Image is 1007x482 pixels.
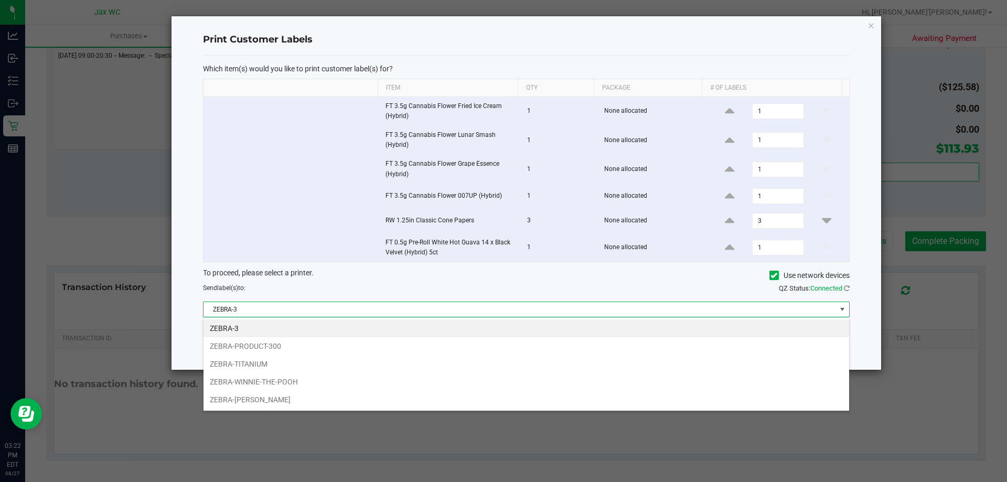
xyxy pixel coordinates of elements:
td: FT 3.5g Cannabis Flower Grape Essence (Hybrid) [379,155,521,184]
span: QZ Status: [779,284,850,292]
th: # of labels [702,79,842,97]
td: None allocated [598,233,708,262]
td: FT 3.5g Cannabis Flower Fried Ice Cream (Hybrid) [379,97,521,126]
li: ZEBRA-PRODUCT-300 [203,337,849,355]
span: Connected [810,284,842,292]
span: label(s) [217,284,238,292]
div: To proceed, please select a printer. [195,267,858,283]
span: Send to: [203,284,245,292]
td: 1 [521,126,598,155]
td: 1 [521,97,598,126]
td: FT 3.5g Cannabis Flower 007UP (Hybrid) [379,184,521,209]
td: FT 0.5g Pre-Roll White Hot Guava 14 x Black Velvet (Hybrid) 5ct [379,233,521,262]
td: None allocated [598,184,708,209]
td: 1 [521,155,598,184]
label: Use network devices [769,270,850,281]
li: ZEBRA-[PERSON_NAME] [203,391,849,409]
td: None allocated [598,209,708,233]
td: RW 1.25in Classic Cone Papers [379,209,521,233]
td: None allocated [598,126,708,155]
td: 3 [521,209,598,233]
td: None allocated [598,97,708,126]
li: ZEBRA-TITANIUM [203,355,849,373]
li: ZEBRA-3 [203,319,849,337]
h4: Print Customer Labels [203,33,850,47]
th: Item [378,79,518,97]
span: ZEBRA-3 [203,302,836,317]
iframe: Resource center [10,398,42,430]
th: Package [594,79,702,97]
td: FT 3.5g Cannabis Flower Lunar Smash (Hybrid) [379,126,521,155]
td: 1 [521,184,598,209]
p: Which item(s) would you like to print customer label(s) for? [203,64,850,73]
td: 1 [521,233,598,262]
th: Qty [518,79,594,97]
td: None allocated [598,155,708,184]
li: ZEBRA-WINNIE-THE-POOH [203,373,849,391]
